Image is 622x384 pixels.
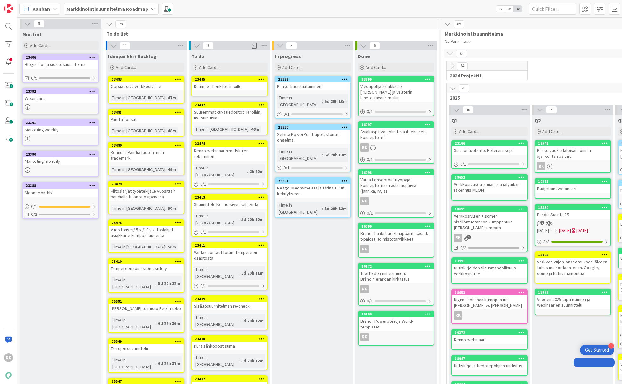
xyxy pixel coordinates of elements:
div: 13978Vuoden 2025 tapahtumien ja webinaarien suunnittelu [535,289,610,309]
div: 18541 [538,141,610,146]
div: 23480Kenno ja Pandia tuotenimien trademark [109,142,184,162]
div: 23485 [195,77,267,82]
span: Add Card... [282,64,303,70]
div: 13991 [452,258,527,264]
span: 0 / 1 [367,298,373,304]
input: Quick Filter... [529,3,576,15]
div: 18651Verkkosivujen + somen sisällöntuotannon kumppanuus [PERSON_NAME] + meom [452,206,527,232]
div: 13963Verkkosivujen lanseerauksen jälkeen fokus mainontaan: esim. Google, some ja Natiivimainontaa [535,252,610,277]
div: 23332 [278,77,350,82]
div: Asiakaspäivät: Alustava itsenäinen konseptointi [359,128,434,142]
div: 13963 [535,252,610,258]
div: 23481 [109,109,184,115]
span: 0/2 [460,244,466,251]
div: 18652 [455,175,527,180]
div: 23483 [109,76,184,82]
span: : [322,205,323,212]
div: 23406 [23,55,98,60]
div: 23410Tampereen toimiston esittely [109,259,184,273]
a: 13963Verkkosivujen lanseerauksen jälkeen fokus mainontaan: esim. Google, some ja Natiivimainontaa [535,251,611,284]
span: 0/2 [31,211,37,218]
div: Marketing monthly [23,157,98,165]
div: 23399 [361,77,434,82]
div: Time in [GEOGRAPHIC_DATA] [277,94,322,108]
div: Uutiskirjeiden tilausmahdollisuus verkkosivuille [452,264,527,278]
div: Time in [GEOGRAPHIC_DATA] [194,164,247,178]
span: 0 / 1 [367,108,373,115]
div: 50m [166,243,178,250]
div: 48m [166,127,178,134]
div: Time in [GEOGRAPHIC_DATA] [111,127,165,134]
div: 23390Marketing monthly [23,151,98,165]
div: 23478 [112,221,184,225]
div: 23413 [195,195,267,200]
div: 5d 20h 12m [156,280,182,287]
div: 23411 [195,243,267,248]
a: 23350Selvitä PowerPoint-upotusfontit ongelmaTime in [GEOGRAPHIC_DATA]:5d 20h 13m0/1 [275,124,351,172]
div: 2h 20m [248,168,265,175]
div: 0/1 [192,180,267,188]
div: 13978 [538,290,610,295]
div: 13991Uutiskirjeiden tilausmahdollisuus verkkosivuille [452,258,527,278]
div: [PERSON_NAME] toimisto Reelin teko [109,304,184,313]
span: : [247,168,248,175]
span: Add Card... [30,43,50,48]
div: 15530 [538,205,610,210]
span: 1 [467,235,471,239]
span: Add Card... [459,129,479,134]
div: 23352 [109,299,184,304]
div: Time in [GEOGRAPHIC_DATA] [277,202,322,215]
div: 23388 [23,183,98,189]
div: 23413 [192,195,267,200]
div: Suuremmat kuvatiedostot Heroihin, nyt sumuisia [192,108,267,122]
div: 23350 [278,125,350,129]
div: 23483 [112,77,184,82]
a: 23391Marketing weekly [22,119,99,146]
div: 23408 [192,336,267,342]
div: 23482 [192,102,267,108]
div: 23482 [195,103,267,107]
div: RK [537,162,545,170]
div: 23409Sisältösuunnitelman re-check [192,296,267,310]
a: 23352[PERSON_NAME] toimisto Reelin tekoTime in [GEOGRAPHIC_DATA]:6d 22h 36m [108,298,184,333]
div: Time in [GEOGRAPHIC_DATA] [277,148,322,162]
a: 23482Suuremmat kuvatiedostot Heroihin, nyt sumuisiaTime in [GEOGRAPHIC_DATA]:48m [191,102,268,135]
a: 16097Asiakaspäivät: Alustava itsenäinen konseptointiRK0/1 [358,121,434,164]
div: 0/1 [359,156,434,163]
img: Visit kanbanzone.com [4,4,13,13]
a: 16098Varaa konseptointityöpaja konseptoimaan asiakaspäiviä (jannika, rv, asRK0/1 [358,169,434,218]
div: Time in [GEOGRAPHIC_DATA] [111,316,155,330]
div: 23399Viestipohja asiakkaille [PERSON_NAME] ja Valtterin lähetettävään mailiin [359,76,434,102]
span: : [249,126,249,133]
div: 16099Brändi: hanki Uudet hupparit, kassit, t-paidat, toimistotarvikkeet [359,223,434,243]
div: 16097Asiakaspäivät: Alustava itsenäinen konseptointi [359,122,434,142]
div: 16100Brändi: Powerpoint ja Word-templatet [359,311,434,331]
a: 23406Blogiaihiot ja sisältösuunnitelma0/9 [22,54,99,83]
a: 23411Vastaa contact forum-tampereen osastostaTime in [GEOGRAPHIC_DATA]:5d 20h 11m0/1 [191,242,268,290]
div: Budjetointiwebinaari [535,184,610,193]
div: 23166 [455,141,527,146]
div: Time in [GEOGRAPHIC_DATA] [194,314,239,328]
a: 16099Brändi: hanki Uudet hupparit, kassit, t-paidat, toimistotarvikkeetRK [358,223,434,258]
span: 1 [540,221,544,225]
div: 23478 [109,220,184,226]
div: 23483Oppaat-sivu verkkosivuille [109,76,184,90]
span: 0 / 1 [284,111,290,117]
div: 19373Budjetointiwebinaari [535,179,610,193]
div: 5d 20h 13m [323,98,348,105]
div: 23474 [192,141,267,147]
div: 18653 [455,290,527,295]
div: 18652 [452,175,527,180]
div: Meom Monthly [23,189,98,197]
div: 23479Kiitoslahjat työntekijälle vuosittain pandialle tulon vuosipäivänä [109,181,184,201]
div: [DATE] [576,227,588,234]
div: 23485 [192,76,267,82]
span: 0 / 1 [460,161,466,168]
a: 23332Kiinko ilmoittautuminenTime in [GEOGRAPHIC_DATA]:5d 20h 13m0/1 [275,76,351,119]
div: 23332Kiinko ilmoittautuminen [275,76,350,90]
div: 23391 [23,120,98,126]
div: 23411 [192,242,267,248]
div: 23409 [195,297,267,301]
